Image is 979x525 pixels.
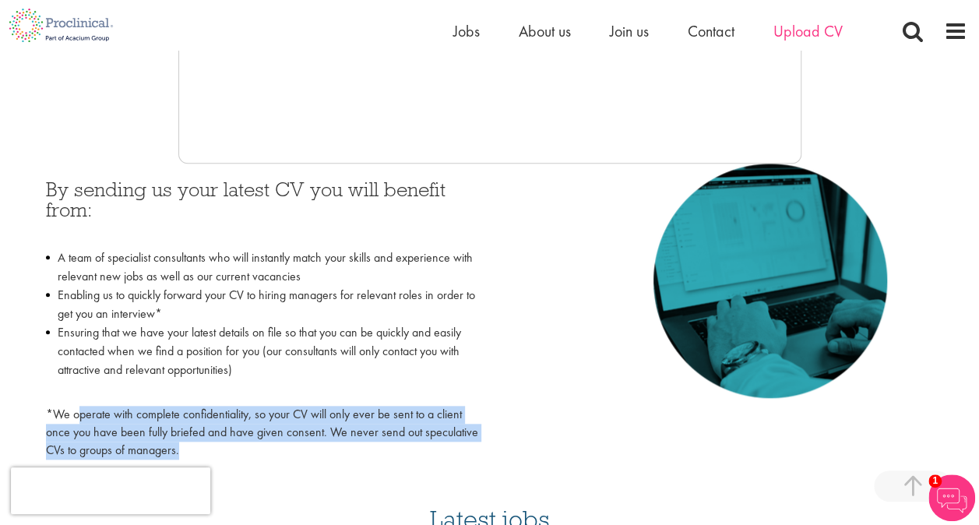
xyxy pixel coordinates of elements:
img: Chatbot [928,474,975,521]
iframe: reCAPTCHA [11,467,210,514]
a: About us [519,21,571,41]
li: Ensuring that we have your latest details on file so that you can be quickly and easily contacted... [46,323,478,398]
li: A team of specialist consultants who will instantly match your skills and experience with relevan... [46,248,478,286]
a: Contact [688,21,734,41]
span: 1 [928,474,942,488]
h3: By sending us your latest CV you will benefit from: [46,179,478,241]
a: Upload CV [773,21,843,41]
li: Enabling us to quickly forward your CV to hiring managers for relevant roles in order to get you ... [46,286,478,323]
a: Join us [610,21,649,41]
a: Jobs [453,21,480,41]
p: *We operate with complete confidentiality, so your CV will only ever be sent to a client once you... [46,406,478,460]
